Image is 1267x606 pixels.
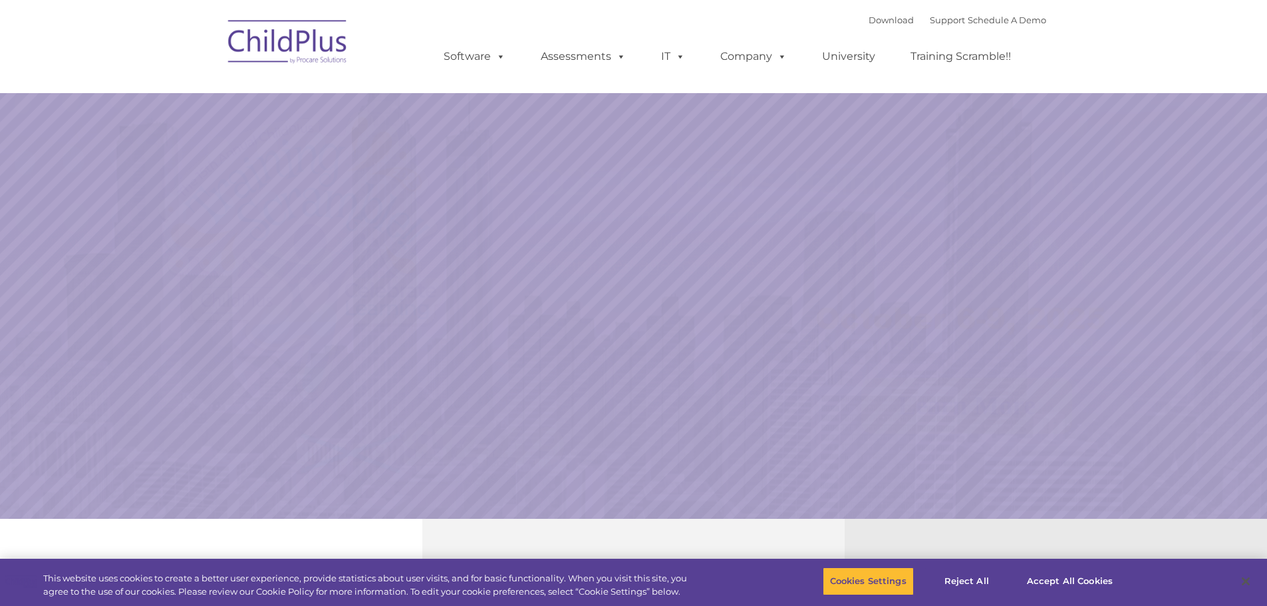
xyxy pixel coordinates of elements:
button: Accept All Cookies [1020,567,1120,595]
img: ChildPlus by Procare Solutions [221,11,354,77]
a: Download [869,15,914,25]
a: Training Scramble!! [897,43,1024,70]
a: Schedule A Demo [968,15,1046,25]
a: Learn More [861,378,1072,434]
a: Support [930,15,965,25]
a: Software [430,43,519,70]
font: | [869,15,1046,25]
a: Assessments [527,43,639,70]
a: Company [707,43,800,70]
button: Close [1231,567,1260,596]
div: This website uses cookies to create a better user experience, provide statistics about user visit... [43,572,697,598]
a: University [809,43,889,70]
button: Cookies Settings [823,567,914,595]
button: Reject All [925,567,1008,595]
a: IT [648,43,698,70]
